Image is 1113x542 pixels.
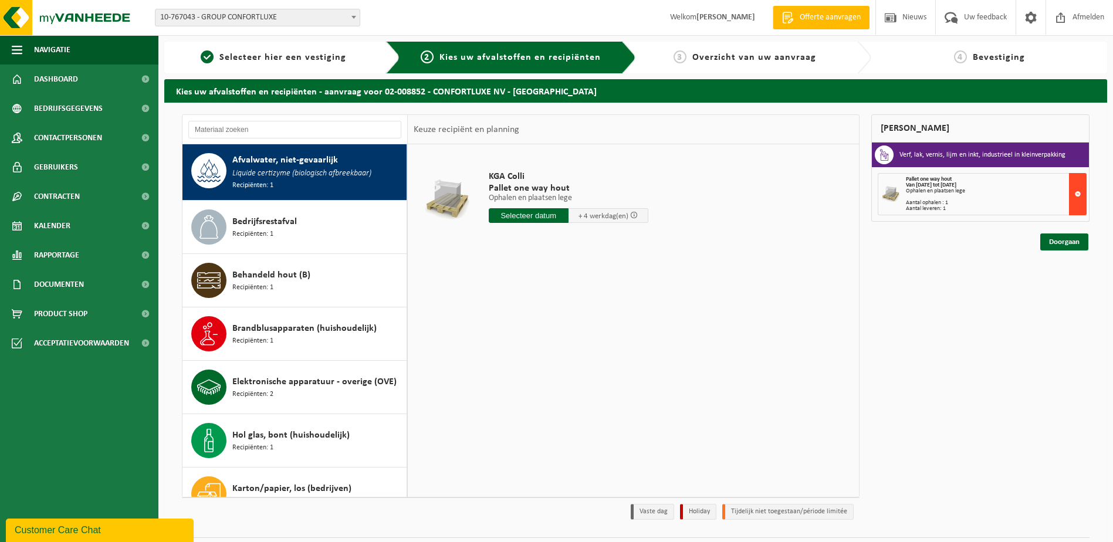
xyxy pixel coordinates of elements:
div: Aantal leveren: 1 [906,206,1086,212]
input: Selecteer datum [489,208,569,223]
span: Hol glas, bont (huishoudelijk) [232,428,350,442]
a: Offerte aanvragen [773,6,870,29]
li: Holiday [680,504,716,520]
li: Tijdelijk niet toegestaan/période limitée [722,504,854,520]
span: Recipiënten: 1 [232,180,273,191]
span: Bedrijfsgegevens [34,94,103,123]
span: Recipiënten: 2 [232,389,273,400]
span: KGA Colli [489,171,648,182]
button: Hol glas, bont (huishoudelijk) Recipiënten: 1 [182,414,407,468]
a: 1Selecteer hier een vestiging [170,50,377,65]
button: Brandblusapparaten (huishoudelijk) Recipiënten: 1 [182,307,407,361]
span: Overzicht van uw aanvraag [692,53,816,62]
span: Recipiënten: 1 [232,336,273,347]
span: Acceptatievoorwaarden [34,328,129,358]
span: Selecteer hier een vestiging [219,53,346,62]
button: Elektronische apparatuur - overige (OVE) Recipiënten: 2 [182,361,407,414]
span: Product Shop [34,299,87,328]
button: Karton/papier, los (bedrijven) Recipiënten: 1 [182,468,407,521]
input: Materiaal zoeken [188,121,401,138]
span: Elektronische apparatuur - overige (OVE) [232,375,397,389]
span: Recipiënten: 1 [232,442,273,453]
span: + 4 werkdag(en) [579,212,628,220]
span: Bedrijfsrestafval [232,215,297,229]
span: 1 [201,50,214,63]
button: Behandeld hout (B) Recipiënten: 1 [182,254,407,307]
span: Recipiënten: 1 [232,229,273,240]
span: 3 [674,50,686,63]
span: Recipiënten: 1 [232,282,273,293]
span: Pallet one way hout [489,182,648,194]
span: Bevestiging [973,53,1025,62]
span: Contracten [34,182,80,211]
div: Aantal ophalen : 1 [906,200,1086,206]
iframe: chat widget [6,516,196,542]
span: Navigatie [34,35,70,65]
span: Brandblusapparaten (huishoudelijk) [232,321,377,336]
div: Ophalen en plaatsen lege [906,188,1086,194]
span: Liquide certizyme (biologisch afbreekbaar) [232,167,371,180]
span: Gebruikers [34,153,78,182]
p: Ophalen en plaatsen lege [489,194,648,202]
li: Vaste dag [631,504,674,520]
span: 2 [421,50,434,63]
span: Documenten [34,270,84,299]
button: Afvalwater, niet-gevaarlijk Liquide certizyme (biologisch afbreekbaar) Recipiënten: 1 [182,144,407,201]
span: Offerte aanvragen [797,12,864,23]
span: 4 [954,50,967,63]
span: Karton/papier, los (bedrijven) [232,482,351,496]
div: [PERSON_NAME] [871,114,1090,143]
span: Behandeld hout (B) [232,268,310,282]
div: Keuze recipiënt en planning [408,115,525,144]
span: Dashboard [34,65,78,94]
span: Recipiënten: 1 [232,496,273,507]
span: Pallet one way hout [906,176,952,182]
span: 10-767043 - GROUP CONFORTLUXE [155,9,360,26]
span: Kies uw afvalstoffen en recipiënten [439,53,601,62]
h2: Kies uw afvalstoffen en recipiënten - aanvraag voor 02-008852 - CONFORTLUXE NV - [GEOGRAPHIC_DATA] [164,79,1107,102]
h3: Verf, lak, vernis, lijm en inkt, industrieel in kleinverpakking [899,145,1065,164]
a: Doorgaan [1040,233,1088,250]
span: Afvalwater, niet-gevaarlijk [232,153,338,167]
span: Contactpersonen [34,123,102,153]
span: Kalender [34,211,70,240]
strong: Van [DATE] tot [DATE] [906,182,956,188]
strong: [PERSON_NAME] [696,13,755,22]
button: Bedrijfsrestafval Recipiënten: 1 [182,201,407,254]
span: Rapportage [34,240,79,270]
